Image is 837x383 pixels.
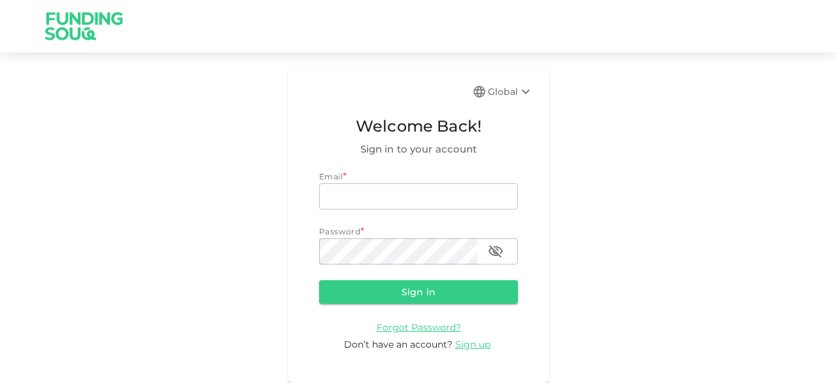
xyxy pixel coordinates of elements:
[319,280,518,304] button: Sign in
[377,321,461,333] a: Forgot Password?
[455,338,490,350] span: Sign up
[319,141,518,157] span: Sign in to your account
[319,172,343,181] span: Email
[488,84,534,100] div: Global
[377,321,461,333] span: Forgot Password?
[319,238,477,264] input: password
[319,183,518,210] input: email
[319,114,518,139] span: Welcome Back!
[319,227,360,236] span: Password
[344,338,453,350] span: Don’t have an account?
